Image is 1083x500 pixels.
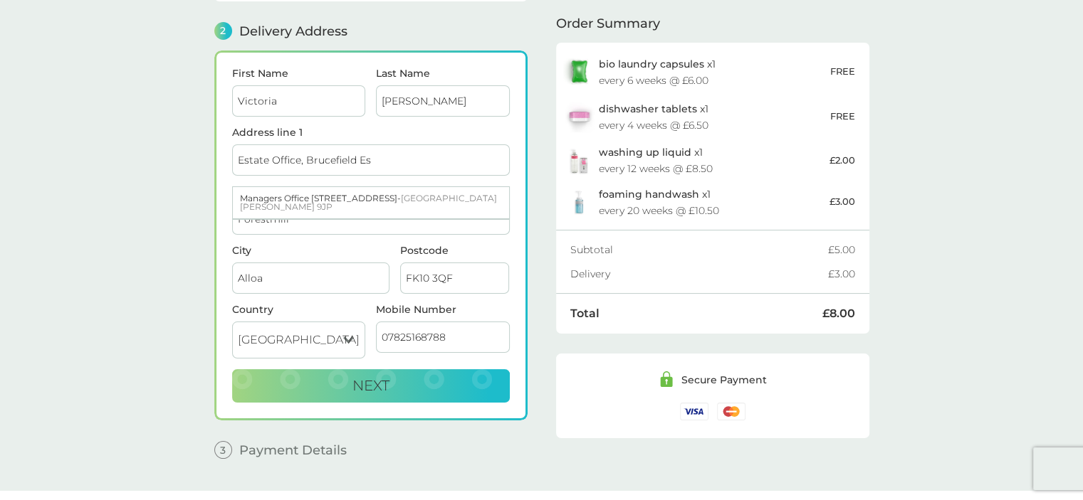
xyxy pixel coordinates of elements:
[376,304,510,314] label: Mobile Number
[830,153,855,168] p: £2.00
[830,64,855,79] p: FREE
[717,403,745,420] img: /assets/icons/cards/mastercard.svg
[599,188,711,200] p: x 1
[214,22,232,40] span: 2
[681,375,767,385] div: Secure Payment
[830,194,855,209] p: £3.00
[352,377,389,394] span: Next
[830,109,855,124] p: FREE
[400,245,510,255] label: Postcode
[214,441,232,459] span: 3
[599,164,713,174] div: every 12 weeks @ £8.50
[599,58,716,70] p: x 1
[822,308,855,319] div: £8.00
[376,68,510,78] label: Last Name
[239,25,347,38] span: Delivery Address
[680,403,708,420] img: /assets/icons/cards/visa.svg
[599,75,708,85] div: every 6 weeks @ £6.00
[570,269,828,279] div: Delivery
[599,206,719,216] div: every 20 weeks @ £10.50
[599,146,691,159] span: washing up liquid
[599,120,708,130] div: every 4 weeks @ £6.50
[556,17,660,30] span: Order Summary
[233,187,509,218] div: Managers Office [STREET_ADDRESS] -
[570,308,822,319] div: Total
[599,58,704,70] span: bio laundry capsules
[232,369,510,403] button: Next
[232,245,389,255] label: City
[239,444,347,457] span: Payment Details
[240,193,497,212] span: [GEOGRAPHIC_DATA][PERSON_NAME] 9JP
[232,68,366,78] label: First Name
[828,245,855,255] div: £5.00
[828,269,855,279] div: £3.00
[599,102,697,115] span: dishwasher tablets
[232,304,366,314] div: Country
[599,188,699,201] span: foaming handwash
[599,103,708,115] p: x 1
[232,127,510,137] label: Address line 1
[570,245,828,255] div: Subtotal
[599,147,703,158] p: x 1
